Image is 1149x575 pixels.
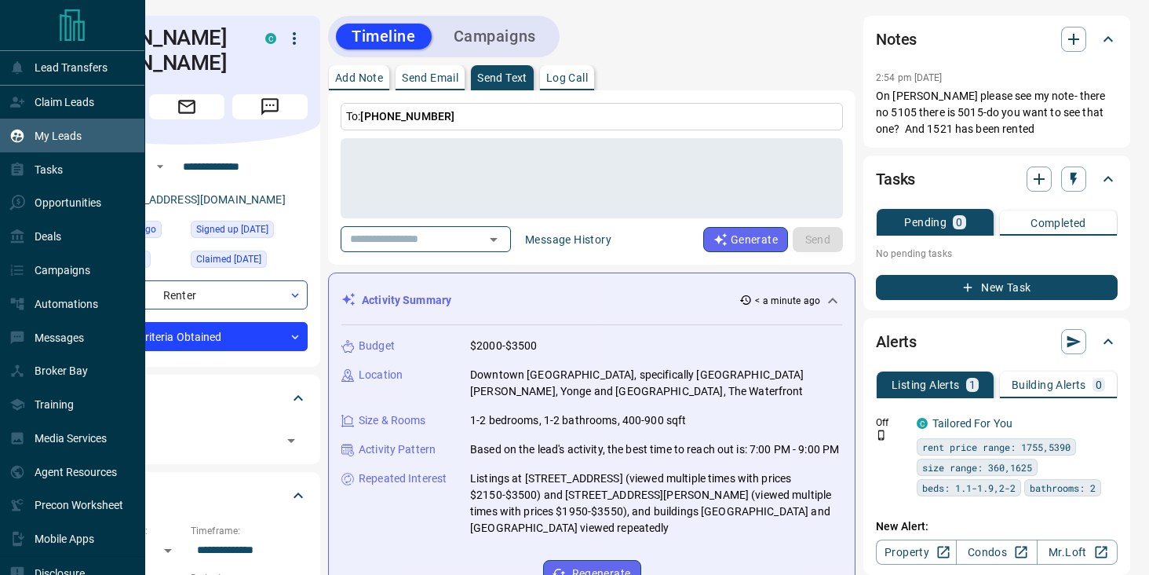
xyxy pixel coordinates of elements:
[66,322,308,351] div: Criteria Obtained
[265,33,276,44] div: condos.ca
[876,518,1118,535] p: New Alert:
[876,275,1118,300] button: New Task
[922,460,1032,475] span: size range: 360,1625
[703,227,788,252] button: Generate
[470,412,686,429] p: 1-2 bedrooms, 1-2 bathrooms, 400-900 sqft
[66,280,308,309] div: Renter
[1037,540,1118,565] a: Mr.Loft
[66,379,308,417] div: Tags
[149,94,224,119] span: Email
[483,229,505,251] button: Open
[546,72,588,83] p: Log Call
[876,540,957,565] a: Property
[516,227,621,252] button: Message History
[470,367,842,400] p: Downtown [GEOGRAPHIC_DATA], specifically [GEOGRAPHIC_DATA][PERSON_NAME], Yonge and [GEOGRAPHIC_DA...
[477,72,527,83] p: Send Text
[359,441,436,458] p: Activity Pattern
[922,439,1071,455] span: rent price range: 1755,5390
[470,471,842,537] p: Listings at [STREET_ADDRESS] (viewed multiple times with prices $2150-$3500) and [STREET_ADDRESS]...
[196,222,268,237] span: Signed up [DATE]
[932,417,1012,430] a: Tailored For You
[336,24,432,49] button: Timeline
[892,379,960,390] p: Listing Alerts
[335,72,383,83] p: Add Note
[66,477,308,515] div: Criteria
[1096,379,1102,390] p: 0
[232,94,308,119] span: Message
[359,471,447,487] p: Repeated Interest
[359,412,426,429] p: Size & Rooms
[341,103,843,130] p: To:
[470,338,537,354] p: $2000-$3500
[876,27,917,52] h2: Notes
[917,418,928,429] div: condos.ca
[438,24,552,49] button: Campaigns
[1030,218,1086,229] p: Completed
[1030,480,1096,496] span: bathrooms: 2
[876,416,907,430] p: Off
[876,323,1118,361] div: Alerts
[191,221,308,243] div: Sun Aug 31 2025
[359,338,395,354] p: Budget
[876,72,943,83] p: 2:54 pm [DATE]
[922,480,1016,496] span: beds: 1.1-1.9,2-2
[876,160,1118,198] div: Tasks
[280,430,302,452] button: Open
[359,367,403,383] p: Location
[876,242,1118,266] p: No pending tasks
[904,217,947,228] p: Pending
[191,524,308,538] p: Timeframe:
[1012,379,1086,390] p: Building Alerts
[360,110,454,123] span: [PHONE_NUMBER]
[956,217,962,228] p: 0
[969,379,976,390] p: 1
[755,294,820,308] p: < a minute ago
[362,292,451,309] p: Activity Summary
[876,88,1118,137] p: On [PERSON_NAME] please see my note- there no 5105 there is 5015-do you want to see that one? And...
[196,251,261,267] span: Claimed [DATE]
[470,441,839,458] p: Based on the lead's activity, the best time to reach out is: 7:00 PM - 9:00 PM
[956,540,1037,565] a: Condos
[876,167,915,192] h2: Tasks
[876,329,917,354] h2: Alerts
[66,25,242,75] h1: [PERSON_NAME] [PERSON_NAME]
[876,20,1118,58] div: Notes
[876,430,887,441] svg: Push Notification Only
[341,286,842,315] div: Activity Summary< a minute ago
[191,251,308,273] div: Sun Aug 31 2025
[402,72,458,83] p: Send Email
[151,157,170,176] button: Open
[108,193,286,206] a: [EMAIL_ADDRESS][DOMAIN_NAME]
